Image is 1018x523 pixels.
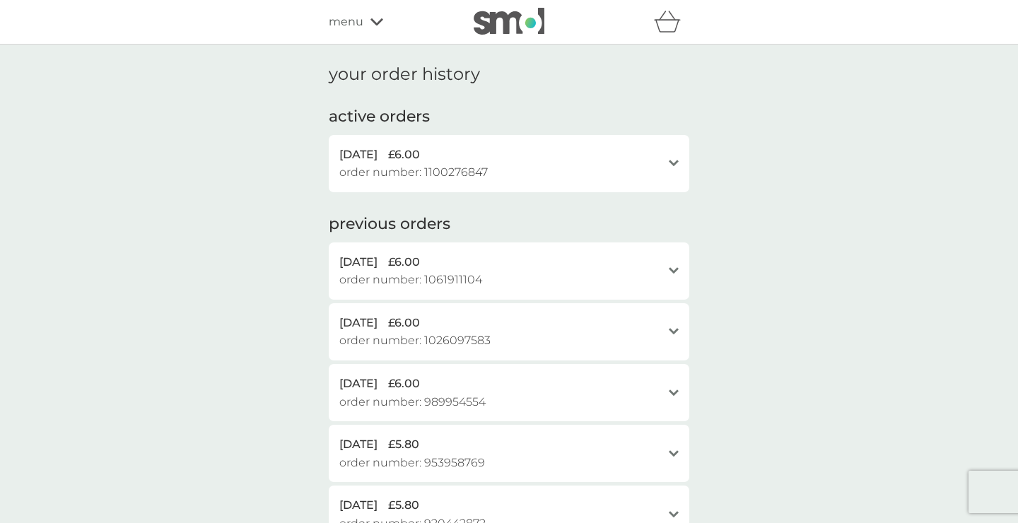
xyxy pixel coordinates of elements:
span: [DATE] [339,435,378,454]
h1: your order history [329,64,480,85]
span: £6.00 [388,146,420,164]
span: order number: 1100276847 [339,163,488,182]
span: [DATE] [339,496,378,515]
h2: active orders [329,106,430,128]
span: £6.00 [388,375,420,393]
span: £6.00 [388,314,420,332]
span: [DATE] [339,375,378,393]
span: £5.80 [388,435,419,454]
span: [DATE] [339,146,378,164]
span: order number: 989954554 [339,393,486,411]
span: menu [329,13,363,31]
img: smol [474,8,544,35]
span: [DATE] [339,314,378,332]
h2: previous orders [329,213,450,235]
span: order number: 953958769 [339,454,485,472]
div: basket [654,8,689,36]
span: order number: 1026097583 [339,331,491,350]
span: £5.80 [388,496,419,515]
span: £6.00 [388,253,420,271]
span: order number: 1061911104 [339,271,482,289]
span: [DATE] [339,253,378,271]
